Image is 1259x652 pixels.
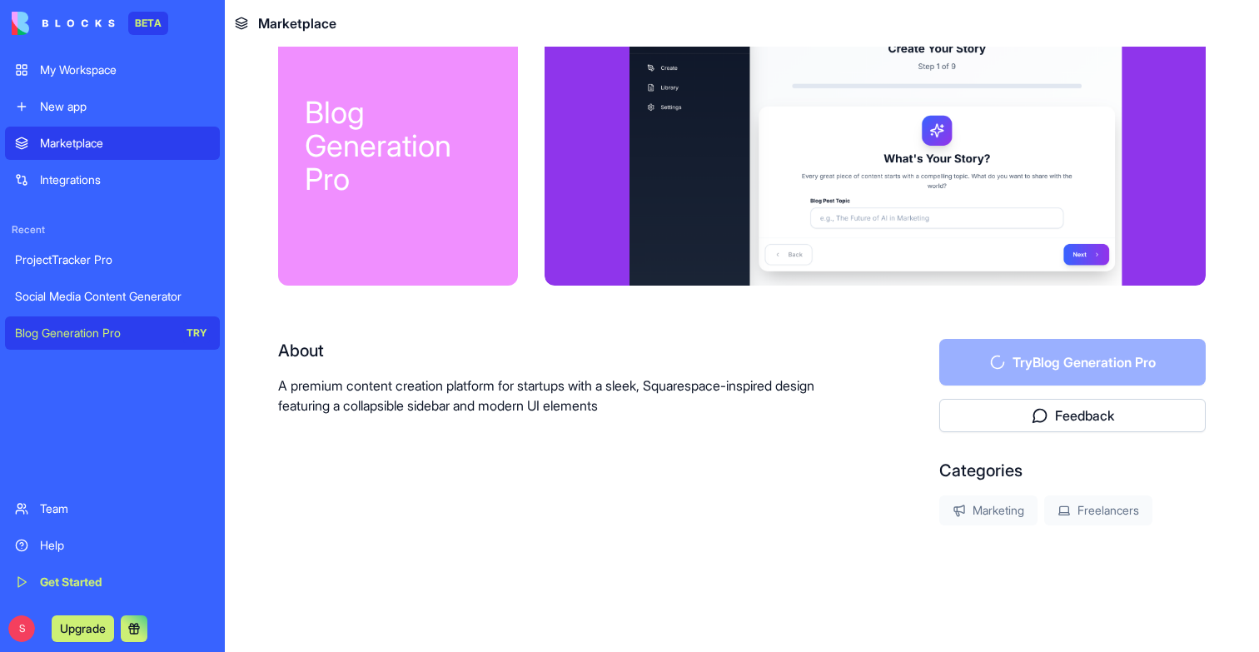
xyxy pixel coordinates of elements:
a: Get Started [5,565,220,599]
div: Team [40,500,210,517]
div: TRY [183,323,210,343]
div: About [278,339,833,362]
div: New app [40,98,210,115]
a: Team [5,492,220,525]
a: Social Media Content Generator [5,280,220,313]
div: BETA [128,12,168,35]
div: Help [40,537,210,554]
div: Categories [939,459,1206,482]
a: Upgrade [52,620,114,636]
a: Blog Generation ProTRY [5,316,220,350]
p: A premium content creation platform for startups with a sleek, Squarespace-inspired design featur... [278,376,833,416]
a: My Workspace [5,53,220,87]
a: Help [5,529,220,562]
a: New app [5,90,220,123]
a: Integrations [5,163,220,197]
div: ProjectTracker Pro [15,251,210,268]
div: Social Media Content Generator [15,288,210,305]
div: My Workspace [40,62,210,78]
button: Upgrade [52,615,114,642]
a: ProjectTracker Pro [5,243,220,276]
div: Integrations [40,172,210,188]
div: Blog Generation Pro [15,325,172,341]
a: Marketplace [5,127,220,160]
span: Marketplace [258,13,336,33]
a: BETA [12,12,168,35]
img: logo [12,12,115,35]
div: Get Started [40,574,210,590]
button: Feedback [939,399,1206,432]
div: Marketplace [40,135,210,152]
div: Marketing [939,495,1038,525]
span: S [8,615,35,642]
div: Blog Generation Pro [305,96,491,196]
div: Freelancers [1044,495,1152,525]
span: Recent [5,223,220,236]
